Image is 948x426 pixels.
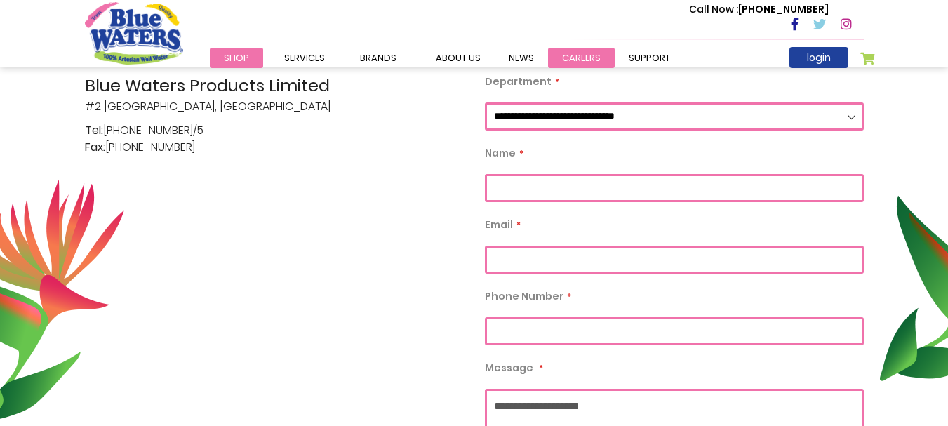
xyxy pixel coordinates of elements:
[789,47,848,68] a: login
[85,73,464,98] span: Blue Waters Products Limited
[689,2,738,16] span: Call Now :
[485,146,516,160] span: Name
[85,139,105,156] span: Fax:
[485,218,513,232] span: Email
[689,2,829,17] p: [PHONE_NUMBER]
[85,73,464,115] p: #2 [GEOGRAPHIC_DATA], [GEOGRAPHIC_DATA]
[485,74,552,88] span: Department
[85,122,103,139] span: Tel:
[224,51,249,65] span: Shop
[422,48,495,68] a: about us
[495,48,548,68] a: News
[485,289,563,303] span: Phone Number
[360,51,396,65] span: Brands
[85,2,183,64] a: store logo
[548,48,615,68] a: careers
[284,51,325,65] span: Services
[85,122,464,156] p: [PHONE_NUMBER]/5 [PHONE_NUMBER]
[485,361,533,375] span: Message
[615,48,684,68] a: support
